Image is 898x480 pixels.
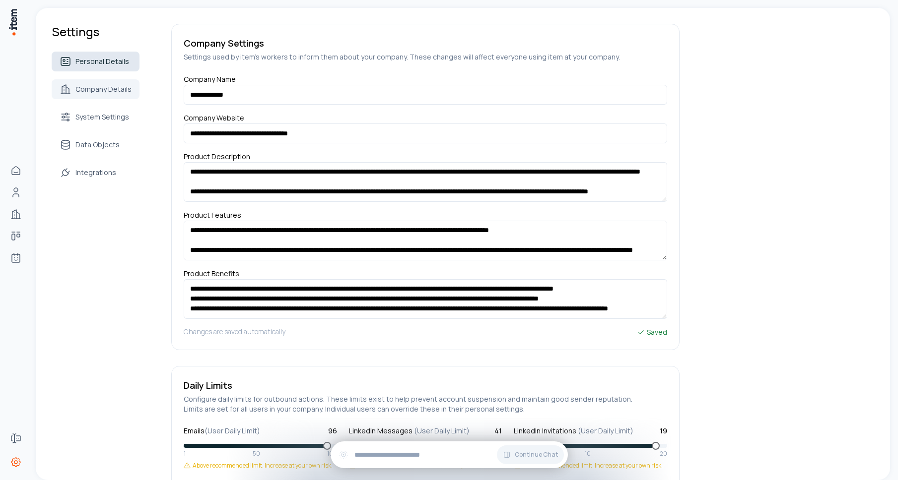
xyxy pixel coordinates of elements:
span: 19 [660,426,667,436]
span: Above recommended limit. Increase at your own risk. [193,462,333,470]
label: Product Description [184,152,250,165]
div: Saved [637,327,667,338]
span: 96 [328,426,337,436]
img: Item Brain Logo [8,8,18,36]
a: deals [6,226,26,246]
a: Integrations [52,163,139,182]
span: Continue Chat [515,451,558,459]
span: (User Daily Limit) [414,426,470,435]
h5: Configure daily limits for outbound actions. These limits exist to help prevent account suspensio... [184,394,667,414]
label: Company Website [184,113,244,126]
a: System Settings [52,107,139,127]
label: Company Name [184,74,236,88]
h5: Settings used by item's workers to inform them about your company. These changes will affect ever... [184,52,667,62]
label: LinkedIn Invitations [514,426,633,436]
span: (User Daily Limit) [205,426,260,435]
span: (User Daily Limit) [578,426,633,435]
a: Companies [6,204,26,224]
a: Data Objects [52,135,139,155]
span: Integrations [75,168,116,178]
h5: Daily Limits [184,378,667,392]
a: Company Details [52,79,139,99]
h5: Company Settings [184,36,667,50]
label: LinkedIn Messages [349,426,470,436]
div: Continue Chat [331,441,568,468]
span: Data Objects [75,140,120,150]
span: 10 [585,450,591,458]
span: Company Details [75,84,132,94]
button: Continue Chat [497,445,564,464]
a: Agents [6,248,26,268]
h5: Changes are saved automatically [184,327,285,338]
span: Personal Details [75,57,129,66]
span: System Settings [75,112,129,122]
label: Product Benefits [184,269,239,282]
span: Above recommended limit. Increase at your own risk. [523,462,663,470]
span: 20 [660,450,667,458]
label: Emails [184,426,260,436]
a: Personal Details [52,52,139,71]
span: 50 [253,450,260,458]
h1: Settings [52,24,139,40]
a: Forms [6,428,26,448]
span: 41 [494,426,502,436]
span: 1 [184,450,186,458]
span: 100 [327,450,337,458]
a: Settings [6,452,26,472]
a: Home [6,161,26,180]
a: Contacts [6,182,26,202]
label: Product Features [184,210,241,226]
